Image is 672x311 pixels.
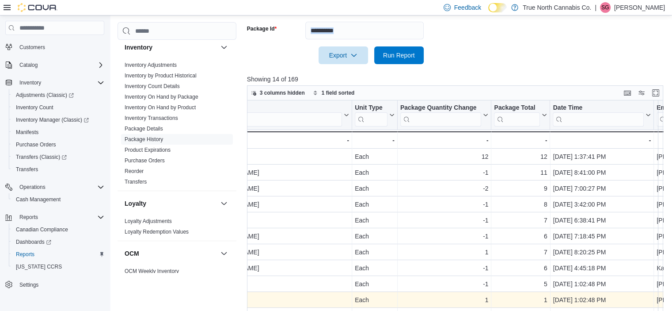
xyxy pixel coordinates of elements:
[600,2,611,13] div: Sam Grenier
[16,196,61,203] span: Cash Management
[178,104,342,127] div: Transaction Details
[553,231,651,242] div: [DATE] 7:18:45 PM
[18,3,57,12] img: Cova
[636,88,647,98] button: Display options
[125,168,144,175] span: Reorder
[494,215,547,226] div: 7
[355,104,387,112] div: Unit Type
[319,46,368,64] button: Export
[16,129,38,136] span: Manifests
[12,90,104,100] span: Adjustments (Classic)
[400,104,481,127] div: Package Quantity Change
[219,42,229,53] button: Inventory
[125,61,177,69] span: Inventory Adjustments
[553,247,651,257] div: [DATE] 8:20:25 PM
[355,215,395,226] div: Each
[9,248,108,261] button: Reports
[553,104,644,127] div: Date Time
[219,248,229,259] button: OCM
[355,199,395,210] div: Each
[125,115,178,121] a: Inventory Transactions
[400,247,488,257] div: 1
[19,281,38,288] span: Settings
[9,101,108,114] button: Inventory Count
[12,139,60,150] a: Purchase Orders
[12,102,104,113] span: Inventory Count
[125,229,189,235] a: Loyalty Redemption Values
[125,249,139,258] h3: OCM
[16,166,38,173] span: Transfers
[125,136,163,143] span: Package History
[2,278,108,291] button: Settings
[16,280,42,290] a: Settings
[400,104,481,112] div: Package Quantity Change
[601,2,609,13] span: SG
[12,194,104,205] span: Cash Management
[494,104,547,127] button: Package Total
[16,116,89,123] span: Inventory Manager (Classic)
[12,249,104,260] span: Reports
[2,77,108,89] button: Inventory
[125,115,178,122] span: Inventory Transactions
[219,198,229,209] button: Loyalty
[16,60,41,70] button: Catalog
[400,279,488,289] div: -1
[400,199,488,210] div: -1
[260,89,305,96] span: 3 columns hidden
[523,2,591,13] p: True North Cannabis Co.
[400,151,488,162] div: 12
[16,212,42,223] button: Reports
[400,135,488,146] div: -
[494,247,547,257] div: 7
[125,157,165,164] span: Purchase Orders
[2,59,108,71] button: Catalog
[16,92,74,99] span: Adjustments (Classic)
[494,183,547,194] div: 9
[178,247,349,257] div: Customer: [PERSON_NAME]
[125,93,198,100] span: Inventory On Hand by Package
[16,212,104,223] span: Reports
[9,223,108,236] button: Canadian Compliance
[12,102,57,113] a: Inventory Count
[322,89,355,96] span: 1 field sorted
[16,104,53,111] span: Inventory Count
[494,167,547,178] div: 11
[622,88,633,98] button: Keyboard shortcuts
[553,199,651,210] div: [DATE] 3:42:00 PM
[19,44,45,51] span: Customers
[595,2,596,13] p: |
[355,151,395,162] div: Each
[16,251,34,258] span: Reports
[553,215,651,226] div: [DATE] 6:38:41 PM
[16,226,68,233] span: Canadian Compliance
[125,126,163,132] a: Package Details
[125,168,144,174] a: Reorder
[488,3,507,12] input: Dark Mode
[125,83,180,90] span: Inventory Count Details
[494,199,547,210] div: 8
[12,224,72,235] a: Canadian Compliance
[16,41,104,52] span: Customers
[383,51,415,60] span: Run Report
[2,181,108,193] button: Operations
[355,135,395,146] div: -
[400,183,488,194] div: -2
[355,279,395,289] div: Each
[400,295,488,305] div: 1
[12,194,64,205] a: Cash Management
[16,154,67,161] span: Transfers (Classic)
[494,151,547,162] div: 12
[9,126,108,138] button: Manifests
[355,247,395,257] div: Each
[125,146,171,154] span: Product Expirations
[494,104,540,112] div: Package Total
[178,295,349,305] div: From: Vault
[553,135,651,146] div: -
[178,231,349,242] div: Customer: [PERSON_NAME]
[178,199,349,210] div: Customer: [PERSON_NAME]
[16,238,51,246] span: Dashboards
[125,43,217,52] button: Inventory
[16,60,104,70] span: Catalog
